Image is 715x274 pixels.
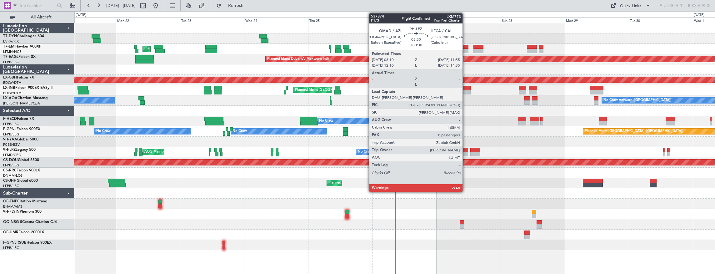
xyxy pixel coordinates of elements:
[3,148,36,152] a: 9H-LPZLegacy 500
[3,86,52,90] a: LX-INBFalcon 900EX EASy II
[3,173,22,178] a: DNMM/LOS
[3,34,44,38] a: T7-DYNChallenger 604
[585,127,683,136] div: Planned Maint [GEOGRAPHIC_DATA] ([GEOGRAPHIC_DATA])
[3,80,22,85] a: EDLW/DTM
[3,246,19,250] a: LFPB/LBG
[372,17,437,23] div: Fri 26
[116,17,180,23] div: Mon 22
[3,169,40,172] a: CS-RRCFalcon 900LX
[3,45,15,48] span: T7-EMI
[3,153,21,157] a: LFMD/CEQ
[244,17,308,23] div: Wed 24
[3,96,17,100] span: LX-AOA
[295,85,393,95] div: Planned Maint [GEOGRAPHIC_DATA] ([GEOGRAPHIC_DATA])
[7,12,68,22] button: All Aircraft
[3,184,19,188] a: LFPB/LBG
[3,204,22,209] a: EHAM/AMS
[308,17,372,23] div: Thu 25
[3,55,18,59] span: T7-EAGL
[3,220,22,224] span: OO-NSG S
[3,132,19,137] a: LFPB/LBG
[106,3,136,8] span: [DATE] - [DATE]
[3,122,19,126] a: LFPB/LBG
[3,163,19,168] a: LFPB/LBG
[501,17,565,23] div: Sun 28
[3,91,22,95] a: EDLW/DTM
[3,231,44,234] a: OE-HMRFalcon 2000LX
[19,1,55,10] input: Trip Number
[620,3,641,9] div: Quick Links
[267,54,329,64] div: Planned Maint Dubai (Al Maktoum Intl)
[180,17,244,23] div: Tue 23
[3,231,18,234] span: OE-HMR
[3,101,40,106] a: [PERSON_NAME]/QSA
[3,158,39,162] a: CS-DOUGlobal 6500
[232,127,247,136] div: No Crew
[328,178,427,188] div: Planned Maint [GEOGRAPHIC_DATA] ([GEOGRAPHIC_DATA])
[3,241,28,245] span: F-GPNJ (SUB)
[603,96,671,105] div: No Crew Antwerp ([GEOGRAPHIC_DATA])
[3,127,40,131] a: F-GPNJFalcon 900EX
[629,17,693,23] div: Tue 30
[565,17,629,23] div: Mon 29
[223,3,249,8] span: Refresh
[3,179,17,183] span: CS-JHH
[3,200,17,203] span: OE-FNP
[52,17,116,23] div: Sun 21
[3,96,48,100] a: LX-AOACitation Mustang
[3,39,19,44] a: EVRA/RIX
[3,210,42,214] a: 9H-FLYINPhenom 300
[607,1,654,11] button: Quick Links
[3,210,20,214] span: 9H-FLYIN
[3,76,34,79] a: LX-GBHFalcon 7X
[3,76,17,79] span: LX-GBH
[3,127,17,131] span: F-GPNJ
[437,17,501,23] div: Sat 27
[96,127,111,136] div: No Crew
[76,13,86,18] div: [DATE]
[694,13,704,18] div: [DATE]
[3,158,18,162] span: CS-DOU
[3,138,17,141] span: 9H-YAA
[213,1,251,11] button: Refresh
[3,169,17,172] span: CS-RRC
[3,117,34,121] a: F-HECDFalcon 7X
[3,86,15,90] span: LX-INB
[3,142,20,147] a: FCBB/BZV
[3,34,17,38] span: T7-DYN
[3,200,47,203] a: OE-FNPCitation Mustang
[3,148,16,152] span: 9H-LPZ
[3,241,52,245] a: F-GPNJ (SUB)Falcon 900EX
[3,220,57,224] a: OO-NSG SCessna Citation CJ4
[3,179,38,183] a: CS-JHHGlobal 6000
[3,49,22,54] a: LFMN/NCE
[3,138,38,141] a: 9H-YAAGlobal 5000
[358,147,372,157] div: No Crew
[3,55,36,59] a: T7-EAGLFalcon 8X
[144,147,194,157] div: AOG Maint Cannes (Mandelieu)
[3,117,17,121] span: F-HECD
[3,60,19,64] a: LFPB/LBG
[3,45,41,48] a: T7-EMIHawker 900XP
[144,44,204,53] div: Planned Maint [GEOGRAPHIC_DATA]
[392,116,407,126] div: No Crew
[319,116,333,126] div: No Crew
[16,15,66,19] span: All Aircraft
